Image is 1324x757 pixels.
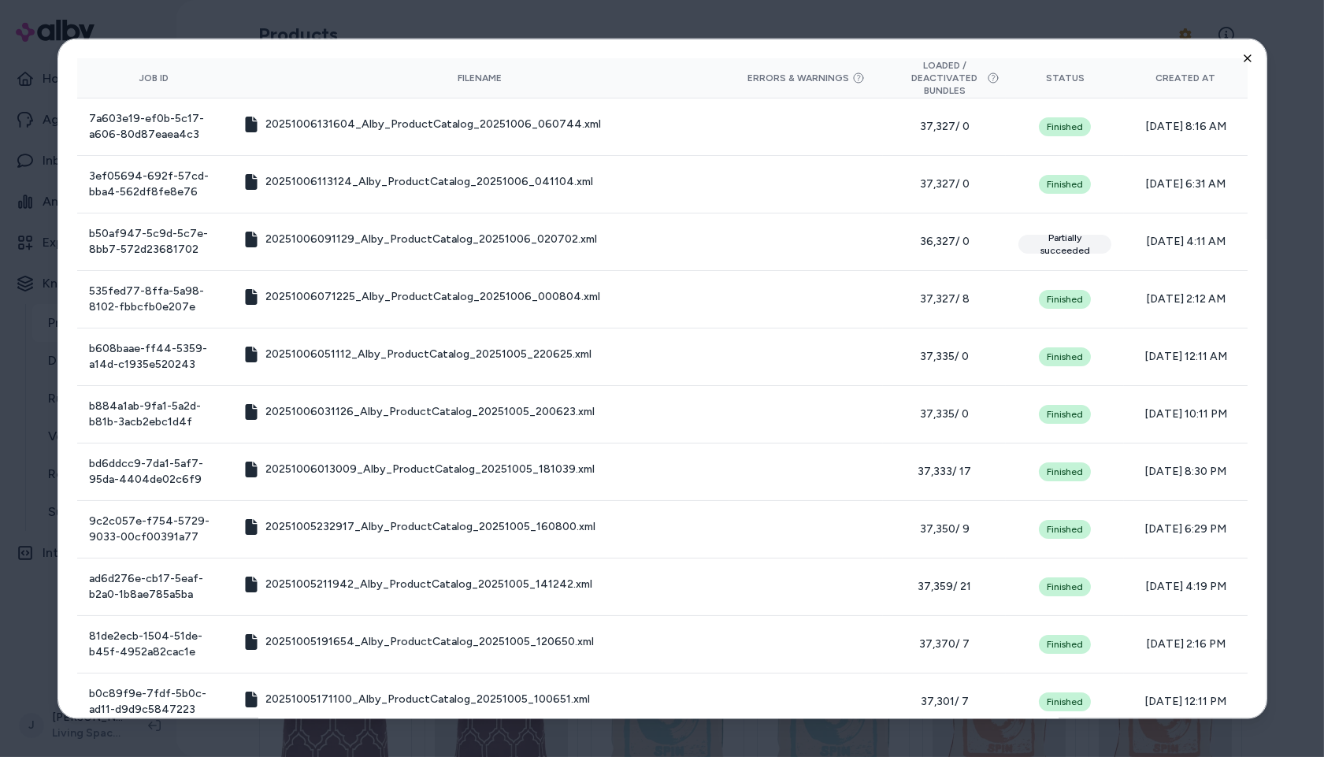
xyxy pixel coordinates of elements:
[1039,404,1091,423] div: Finished
[77,328,231,385] td: b608baae-ff44-5359-a14d-c1935e520243
[243,346,592,362] button: 20251006051112_Alby_ProductCatalog_20251005_220625.xml
[243,116,601,132] button: 20251006131604_Alby_ProductCatalog_20251006_060744.xml
[1018,234,1111,253] div: Partially succeeded
[243,71,717,83] div: Filename
[1039,692,1091,711] div: Finished
[243,576,592,592] button: 20251005211942_Alby_ProductCatalog_20251005_141242.xml
[896,118,993,134] span: 37,327 / 0
[896,58,993,96] button: Loaded / Deactivated Bundles
[896,521,993,536] span: 37,350 / 9
[896,233,993,249] span: 36,327 / 0
[1039,347,1091,366] div: Finished
[77,155,231,213] td: 3ef05694-692f-57cd-bba4-562df8fe8e76
[77,385,231,443] td: b884a1ab-9fa1-5a2d-b81b-3acb2ebc1d4f
[896,291,993,306] span: 37,327 / 8
[747,71,865,83] button: Errors & Warnings
[896,176,993,191] span: 37,327 / 0
[77,270,231,328] td: 535fed77-8ffa-5a98-8102-fbbcfb0e207e
[265,518,595,534] span: 20251005232917_Alby_ProductCatalog_20251005_160800.xml
[77,213,231,270] td: b50af947-5c9d-5c7e-8bb7-572d23681702
[1137,406,1234,421] span: [DATE] 10:11 PM
[77,98,231,155] td: 7a603e19-ef0b-5c17-a606-80d87eaea4c3
[90,71,218,83] div: Job ID
[243,633,594,649] button: 20251005191654_Alby_ProductCatalog_20251005_120650.xml
[1039,634,1091,653] div: Finished
[265,288,600,304] span: 20251006071225_Alby_ProductCatalog_20251006_000804.xml
[265,691,590,707] span: 20251005171100_Alby_ProductCatalog_20251005_100651.xml
[1137,463,1234,479] span: [DATE] 8:30 PM
[243,231,597,247] button: 20251006091129_Alby_ProductCatalog_20251006_020702.xml
[1137,291,1234,306] span: [DATE] 2:12 AM
[1018,71,1111,83] div: Status
[1137,521,1234,536] span: [DATE] 6:29 PM
[265,461,595,477] span: 20251006013009_Alby_ProductCatalog_20251005_181039.xml
[265,231,597,247] span: 20251006091129_Alby_ProductCatalog_20251006_020702.xml
[265,116,601,132] span: 20251006131604_Alby_ProductCatalog_20251006_060744.xml
[265,633,594,649] span: 20251005191654_Alby_ProductCatalog_20251005_120650.xml
[1039,117,1091,135] div: Finished
[77,615,231,673] td: 81de2ecb-1504-51de-b45f-4952a82cac1e
[243,403,595,419] button: 20251006031126_Alby_ProductCatalog_20251005_200623.xml
[243,173,593,189] button: 20251006113124_Alby_ProductCatalog_20251006_041104.xml
[1137,118,1234,134] span: [DATE] 8:16 AM
[1018,229,1111,253] button: Partially succeeded
[77,500,231,558] td: 9c2c057e-f754-5729-9033-00cf00391a77
[896,578,993,594] span: 37,359 / 21
[1137,348,1234,364] span: [DATE] 12:11 AM
[1039,462,1091,481] div: Finished
[896,693,993,709] span: 37,301 / 7
[243,691,590,707] button: 20251005171100_Alby_ProductCatalog_20251005_100651.xml
[265,346,592,362] span: 20251006051112_Alby_ProductCatalog_20251005_220625.xml
[896,463,993,479] span: 37,333 / 17
[243,288,600,304] button: 20251006071225_Alby_ProductCatalog_20251006_000804.xml
[1137,233,1234,249] span: [DATE] 4:11 AM
[265,403,595,419] span: 20251006031126_Alby_ProductCatalog_20251005_200623.xml
[1137,71,1234,83] div: Created At
[243,518,595,534] button: 20251005232917_Alby_ProductCatalog_20251005_160800.xml
[896,636,993,651] span: 37,370 / 7
[1137,176,1234,191] span: [DATE] 6:31 AM
[77,673,231,730] td: b0c89f9e-7fdf-5b0c-ad11-d9d9c5847223
[265,576,592,592] span: 20251005211942_Alby_ProductCatalog_20251005_141242.xml
[1137,636,1234,651] span: [DATE] 2:16 PM
[265,173,593,189] span: 20251006113124_Alby_ProductCatalog_20251006_041104.xml
[1039,577,1091,596] div: Finished
[77,443,231,500] td: bd6ddcc9-7da1-5af7-95da-4404de02c6f9
[1039,289,1091,308] div: Finished
[896,406,993,421] span: 37,335 / 0
[243,461,595,477] button: 20251006013009_Alby_ProductCatalog_20251005_181039.xml
[1039,174,1091,193] div: Finished
[1039,519,1091,538] div: Finished
[1137,693,1234,709] span: [DATE] 12:11 PM
[896,348,993,364] span: 37,335 / 0
[1137,578,1234,594] span: [DATE] 4:19 PM
[77,558,231,615] td: ad6d276e-cb17-5eaf-b2a0-1b8ae785a5ba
